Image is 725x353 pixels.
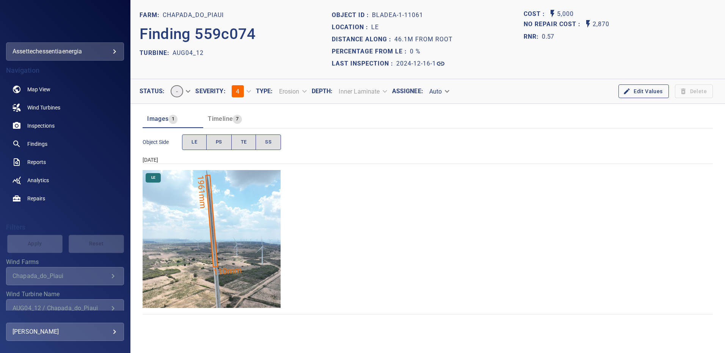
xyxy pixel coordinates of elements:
[6,291,124,297] label: Wind Turbine Name
[143,156,713,164] div: [DATE]
[140,88,165,94] label: Status :
[410,47,421,56] p: 0 %
[6,80,124,98] a: map noActive
[524,32,542,41] h1: RNR:
[332,47,410,56] p: Percentage from LE :
[241,138,247,147] span: TE
[27,140,47,148] span: Findings
[13,326,118,338] div: [PERSON_NAME]
[423,85,454,98] div: Auto
[182,134,281,150] div: objectSide
[216,138,222,147] span: PS
[6,153,124,171] a: reports noActive
[206,134,232,150] button: PS
[13,272,108,280] div: Chapada_do_Piaui
[208,115,233,122] span: Timeline
[226,82,256,100] div: 4
[6,67,124,74] h4: Navigation
[371,23,379,32] p: LE
[273,85,312,98] div: Erosion
[27,104,60,111] span: Wind Turbines
[143,138,182,146] span: Object Side
[147,175,160,180] span: LE
[140,48,173,58] p: TURBINE:
[396,59,445,68] a: 2024-12-16-1
[548,9,557,18] svg: Auto Cost
[147,115,168,122] span: Images
[236,88,239,95] span: 4
[13,45,118,58] div: assettechessentiaenergia
[6,135,124,153] a: findings noActive
[332,11,372,20] p: Object ID :
[27,176,49,184] span: Analytics
[618,84,669,98] button: Edit Values
[140,11,163,20] p: FARM:
[392,88,423,94] label: Assignee :
[332,59,396,68] p: Last Inspection :
[191,138,197,147] span: LE
[6,171,124,189] a: analytics noActive
[6,259,124,265] label: Wind Farms
[163,11,224,20] p: Chapada_do_Piaui
[584,19,593,28] svg: Auto No Repair Cost
[524,21,584,28] h1: No Repair Cost :
[143,170,281,308] img: Chapada_do_Piaui/AUG04_12/2024-12-16-1/2024-12-16-1/image16wp16.jpg
[169,115,177,123] span: 1
[524,9,548,19] span: The base labour and equipment costs to repair the finding. Does not include the loss of productio...
[524,19,584,30] span: Projected additional costs incurred by waiting 1 year to repair. This is a function of possible i...
[6,189,124,208] a: repairs noActive
[394,35,453,44] p: 46.1m from root
[332,35,394,44] p: Distance along :
[195,88,225,94] label: Severity :
[6,299,124,317] div: Wind Turbine Name
[557,9,574,19] p: 5,000
[6,98,124,117] a: windturbines noActive
[542,32,554,41] p: 0.57
[27,122,55,130] span: Inspections
[332,23,371,32] p: Location :
[231,134,256,150] button: TE
[27,86,50,93] span: Map View
[171,88,182,95] span: -
[182,134,207,150] button: LE
[165,82,195,100] div: -
[593,19,609,30] p: 2,870
[6,42,124,61] div: assettechessentiaenergia
[312,88,333,94] label: Depth :
[333,85,392,98] div: Inner Laminate
[27,195,45,202] span: Repairs
[27,158,46,166] span: Reports
[6,117,124,135] a: inspections noActive
[524,11,548,18] h1: Cost :
[6,223,124,231] h4: Filters
[13,305,108,312] div: AUG04_12 / Chapada_do_Piaui
[524,31,554,43] span: The ratio of the additional incurred cost of repair in 1 year and the cost of repairing today. Fi...
[233,115,242,123] span: 7
[256,88,273,94] label: Type :
[396,59,436,68] p: 2024-12-16-1
[140,23,256,45] p: Finding 559c074
[173,48,204,58] p: AUG04_12
[372,11,423,20] p: bladeA-1-11061
[256,134,281,150] button: SS
[6,267,124,285] div: Wind Farms
[265,138,271,147] span: SS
